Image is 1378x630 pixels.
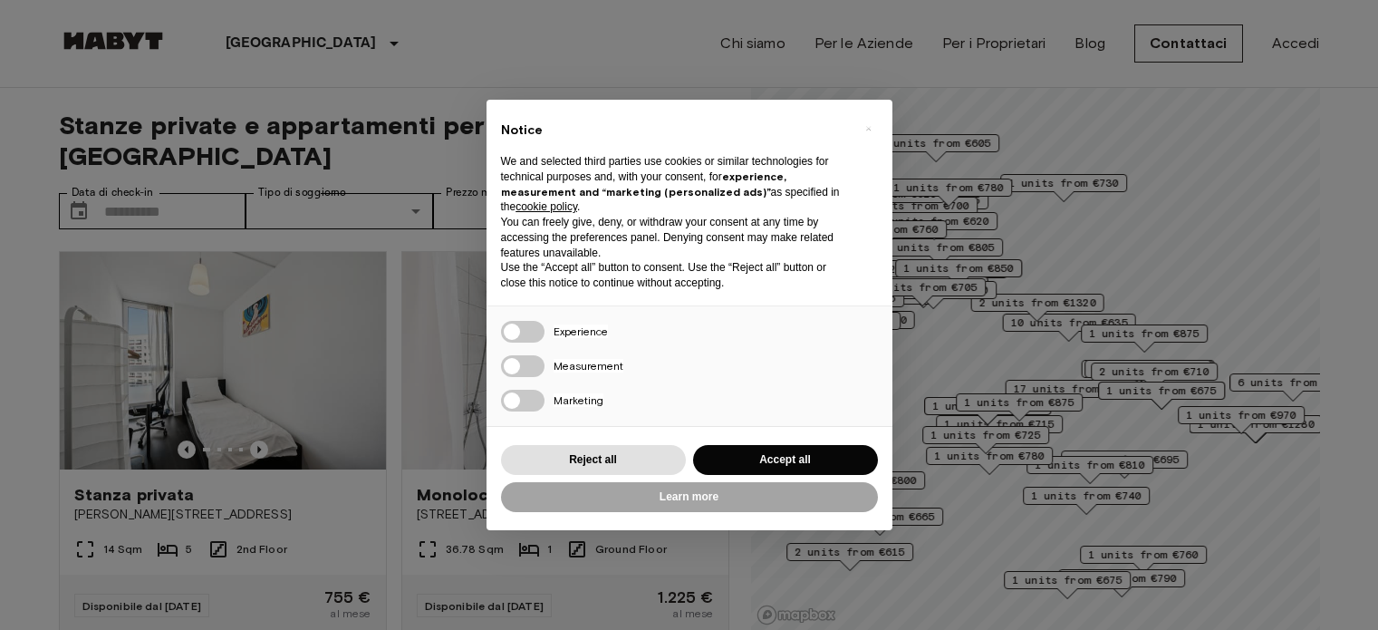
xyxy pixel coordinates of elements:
[693,445,878,475] button: Accept all
[501,445,686,475] button: Reject all
[501,260,849,291] p: Use the “Accept all” button to consent. Use the “Reject all” button or close this notice to conti...
[501,482,878,512] button: Learn more
[516,200,577,213] a: cookie policy
[501,121,849,140] h2: Notice
[501,170,786,199] strong: experience, measurement and “marketing (personalized ads)”
[854,114,883,143] button: Close this notice
[554,393,603,407] span: Marketing
[554,359,623,373] span: Measurement
[501,154,849,215] p: We and selected third parties use cookies or similar technologies for technical purposes and, wit...
[554,325,608,338] span: Experience
[501,215,849,260] p: You can freely give, deny, or withdraw your consent at any time by accessing the preferences pane...
[865,118,872,140] span: ×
